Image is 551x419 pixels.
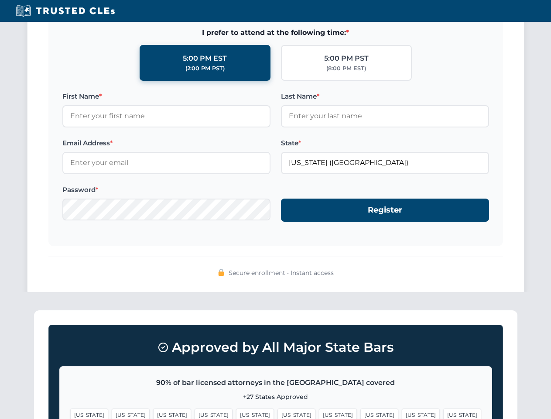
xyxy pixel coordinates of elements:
[13,4,117,17] img: Trusted CLEs
[185,64,225,73] div: (2:00 PM PST)
[70,377,481,388] p: 90% of bar licensed attorneys in the [GEOGRAPHIC_DATA] covered
[62,105,270,127] input: Enter your first name
[281,105,489,127] input: Enter your last name
[62,138,270,148] label: Email Address
[62,91,270,102] label: First Name
[281,91,489,102] label: Last Name
[62,152,270,174] input: Enter your email
[281,138,489,148] label: State
[326,64,366,73] div: (8:00 PM EST)
[59,336,492,359] h3: Approved by All Major State Bars
[324,53,369,64] div: 5:00 PM PST
[62,185,270,195] label: Password
[281,199,489,222] button: Register
[229,268,334,278] span: Secure enrollment • Instant access
[62,27,489,38] span: I prefer to attend at the following time:
[183,53,227,64] div: 5:00 PM EST
[281,152,489,174] input: Florida (FL)
[70,392,481,402] p: +27 States Approved
[218,269,225,276] img: 🔒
